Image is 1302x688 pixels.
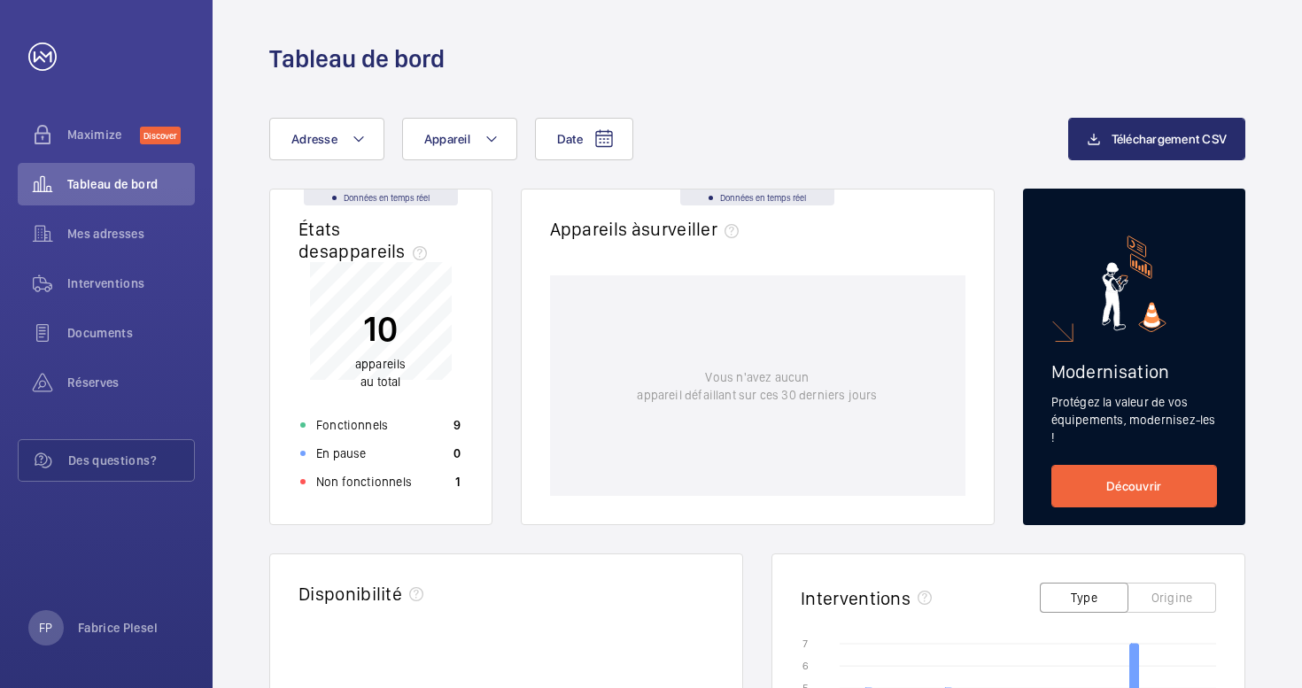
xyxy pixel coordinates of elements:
h2: Disponibilité [298,583,402,605]
span: appareils [355,357,407,371]
span: Documents [67,324,195,342]
div: Données en temps réel [680,189,834,205]
span: Des questions? [68,452,194,469]
p: Fonctionnels [316,416,388,434]
h2: États des [298,218,434,262]
p: Protégez la valeur de vos équipements, modernisez-les ! [1051,393,1218,446]
span: Mes adresses [67,225,195,243]
a: Découvrir [1051,465,1218,507]
p: Non fonctionnels [316,473,412,491]
span: Tableau de bord [67,175,195,193]
span: Appareil [424,132,470,146]
p: 1 [455,473,461,491]
text: 6 [802,660,809,672]
span: Réserves [67,374,195,391]
h2: Modernisation [1051,360,1218,383]
div: Données en temps réel [304,189,458,205]
span: appareils [329,240,434,262]
span: Discover [140,127,181,144]
button: Type [1040,583,1128,613]
span: Interventions [67,274,195,292]
p: FP [39,619,52,637]
span: Maximize [67,126,140,143]
p: En pause [316,444,366,462]
p: Fabrice Plesel [78,619,158,637]
h2: Appareils à [550,218,747,240]
p: Vous n'avez aucun appareil défaillant sur ces 30 derniers jours [637,368,877,404]
button: Origine [1128,583,1216,613]
p: 9 [453,416,461,434]
span: Date [557,132,583,146]
h2: Interventions [801,587,911,609]
button: Date [535,118,633,160]
span: Adresse [291,132,337,146]
h1: Tableau de bord [269,43,445,75]
img: marketing-card.svg [1102,236,1166,332]
button: Appareil [402,118,517,160]
button: Adresse [269,118,384,160]
p: 0 [453,444,461,462]
span: surveiller [641,218,746,240]
p: 10 [355,306,407,351]
p: au total [355,355,407,390]
text: 7 [802,638,808,650]
span: Téléchargement CSV [1112,132,1228,146]
button: Téléchargement CSV [1068,118,1246,160]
